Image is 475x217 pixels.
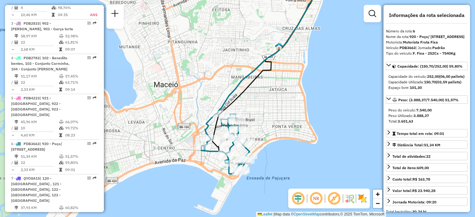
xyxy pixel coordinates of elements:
[376,199,380,207] span: −
[388,79,465,85] div: Capacidade Utilizada:
[386,129,468,137] a: Tempo total em rota: 09:01
[59,81,64,84] i: % de utilização da cubagem
[373,190,382,199] a: Zoom in
[386,163,468,172] a: Total de itens:609,00
[15,74,18,78] i: Distância Total
[93,21,96,25] em: Rota exportada
[11,176,62,203] span: 7 -
[15,6,18,10] i: Total de Atividades
[344,194,354,203] img: Fluxo de ruas
[436,80,461,84] strong: (03,59 pallets)
[327,191,341,206] span: Exibir rótulo
[59,40,64,44] i: % de utilização da cubagem
[59,126,64,130] i: % de utilização da cubagem
[87,21,91,25] em: Opções
[11,211,14,217] td: /
[409,34,464,39] strong: 920 - Poço/ [STREET_ADDRESS]
[11,46,14,52] td: =
[291,191,306,206] span: Ocultar deslocamento
[20,5,51,11] td: 4
[11,12,14,18] td: =
[24,141,40,146] span: PDB3663
[83,12,98,18] td: ANS
[388,108,432,112] span: Peso do veículo:
[15,126,18,130] i: Total de Atividades
[65,205,96,211] td: 60,82%
[11,160,14,166] td: /
[59,88,62,91] i: Tempo total em rota
[65,211,96,217] td: 99,39%
[20,167,59,173] td: 2,33 KM
[386,45,468,51] div: Veículo:
[65,153,96,160] td: 51,57%
[87,96,91,100] em: Opções
[424,80,436,84] strong: 150,70
[294,212,320,216] a: OpenStreetMap
[11,176,62,203] span: | 120 - [GEOGRAPHIC_DATA] , 121 - [GEOGRAPHIC_DATA], 122 - [GEOGRAPHIC_DATA], 123 - [GEOGRAPHIC_D...
[386,198,468,206] a: Jornada Motorista: 09:20
[15,206,18,210] i: Distância Total
[59,48,62,51] i: Tempo total em rota
[386,40,468,45] div: Motorista:
[392,154,430,159] span: Total de atividades:
[413,177,430,182] strong: R$ 163,78
[416,108,432,112] strong: 7.540,00
[11,39,14,45] td: /
[388,113,465,119] div: Peso Utilizado:
[58,12,83,18] td: 04:35
[20,79,59,86] td: 22
[11,21,73,31] span: 3 -
[24,96,40,100] span: PDB4223
[392,177,430,182] div: Custo total:
[65,46,96,52] td: 09:07
[65,86,96,93] td: 09:14
[11,56,70,71] span: | 102 - Benedito bentes, 103 - Conjunto Carminha, 104 - Conjunto [PERSON_NAME]
[65,39,96,45] td: 61,81%
[392,188,435,194] div: Valor total:
[392,199,436,205] div: Jornada Motorista: 09:20
[392,165,429,171] div: Total de itens:
[20,125,59,131] td: 10
[65,160,96,166] td: 59,80%
[11,56,70,71] span: 4 -
[366,7,379,20] a: Exibir filtros
[386,62,468,70] a: Capacidade: (150,70/252,00) 59,80%
[388,119,465,124] div: Total:
[65,73,96,79] td: 57,45%
[413,51,456,56] strong: F. Fixa - 252Cx - 7540Kg
[386,51,468,56] div: Tipo do veículo:
[256,212,386,217] div: Map data © contributors,© 2025 TomTom, Microsoft
[59,155,64,158] i: % de utilização do peso
[65,125,96,131] td: 99,72%
[398,119,413,123] strong: 3.651,63
[93,176,96,180] em: Rota exportada
[412,188,435,193] strong: R$ 23.940,28
[24,176,40,181] span: QYO8A15
[87,176,91,180] em: Opções
[24,21,40,26] span: PDB2833
[87,56,91,60] em: Opções
[432,45,445,50] strong: Padrão
[373,199,382,208] a: Zoom out
[59,206,64,210] i: % de utilização do peso
[357,194,367,203] img: Exibir/Ocultar setores
[376,190,380,198] span: +
[20,46,59,52] td: 2,68 KM
[386,175,468,183] a: Custo total:R$ 163,78
[59,133,62,137] i: Tempo total em rota
[65,119,96,125] td: 66,07%
[20,33,59,39] td: 58,97 KM
[386,71,468,93] div: Capacidade: (150,70/252,00) 59,80%
[59,120,64,124] i: % de utilização do peso
[58,5,83,11] td: 98,76%
[20,12,51,18] td: 10,46 KM
[93,96,96,100] em: Rota exportada
[386,34,468,40] div: Nome da rota:
[11,5,14,11] td: /
[15,155,18,158] i: Distância Total
[258,212,272,216] a: Leaflet
[386,209,468,215] div: Total hectolitro:
[386,140,468,149] a: Distância Total:51,34 KM
[397,131,444,136] span: Tempo total em rota: 09:01
[11,86,14,93] td: =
